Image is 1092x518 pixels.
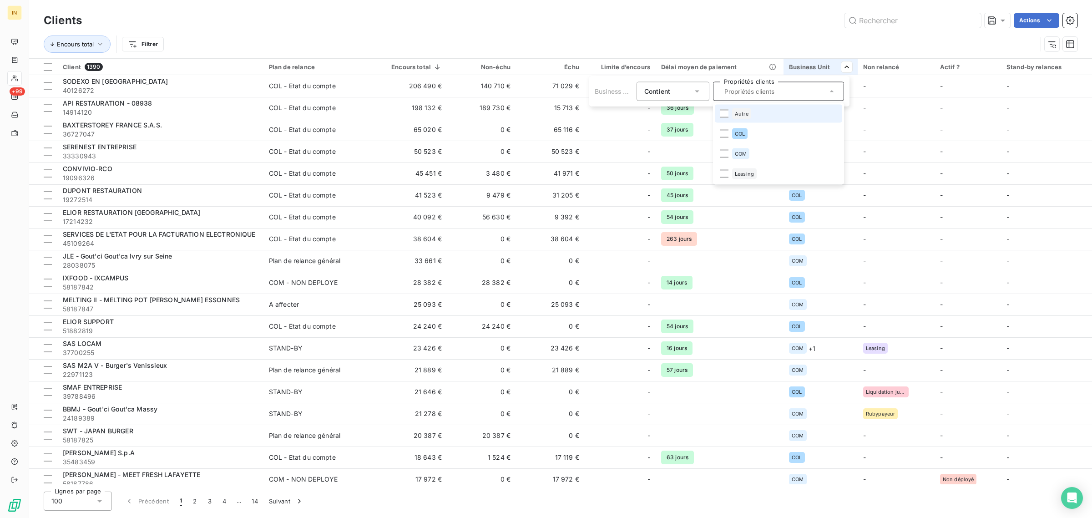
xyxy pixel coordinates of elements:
span: Business Unit [595,87,635,95]
span: Contient [644,87,670,95]
span: COL [735,131,745,137]
input: Propriétés clients [721,87,827,96]
span: Leasing [735,171,754,177]
span: Autre [735,111,748,117]
span: COM [735,151,747,157]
